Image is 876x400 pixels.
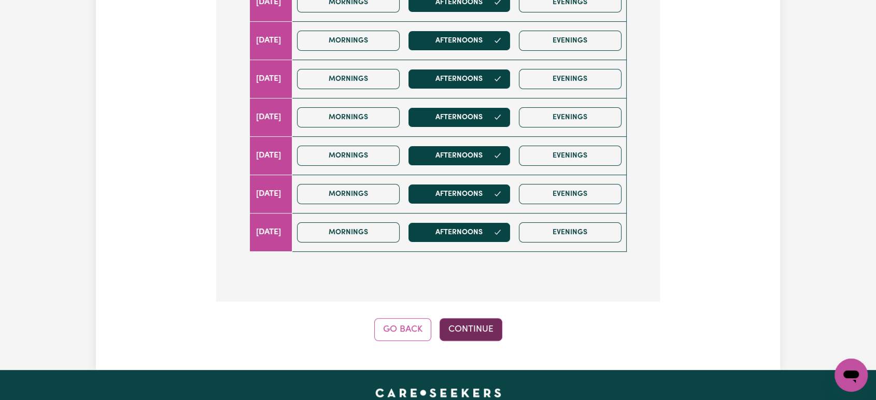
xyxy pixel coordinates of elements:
[250,136,292,175] td: [DATE]
[250,60,292,98] td: [DATE]
[297,146,400,166] button: Mornings
[297,184,400,204] button: Mornings
[297,107,400,127] button: Mornings
[375,389,501,397] a: Careseekers home page
[250,98,292,136] td: [DATE]
[440,318,502,341] button: Continue
[519,146,621,166] button: Evenings
[297,222,400,242] button: Mornings
[250,213,292,251] td: [DATE]
[408,107,511,127] button: Afternoons
[250,175,292,213] td: [DATE]
[519,184,621,204] button: Evenings
[408,222,511,242] button: Afternoons
[408,69,511,89] button: Afternoons
[408,184,511,204] button: Afternoons
[519,107,621,127] button: Evenings
[250,21,292,60] td: [DATE]
[297,69,400,89] button: Mornings
[519,222,621,242] button: Evenings
[297,31,400,51] button: Mornings
[519,31,621,51] button: Evenings
[835,359,868,392] iframe: Button to launch messaging window
[374,318,431,341] button: Go Back
[408,146,511,166] button: Afternoons
[519,69,621,89] button: Evenings
[408,31,511,51] button: Afternoons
